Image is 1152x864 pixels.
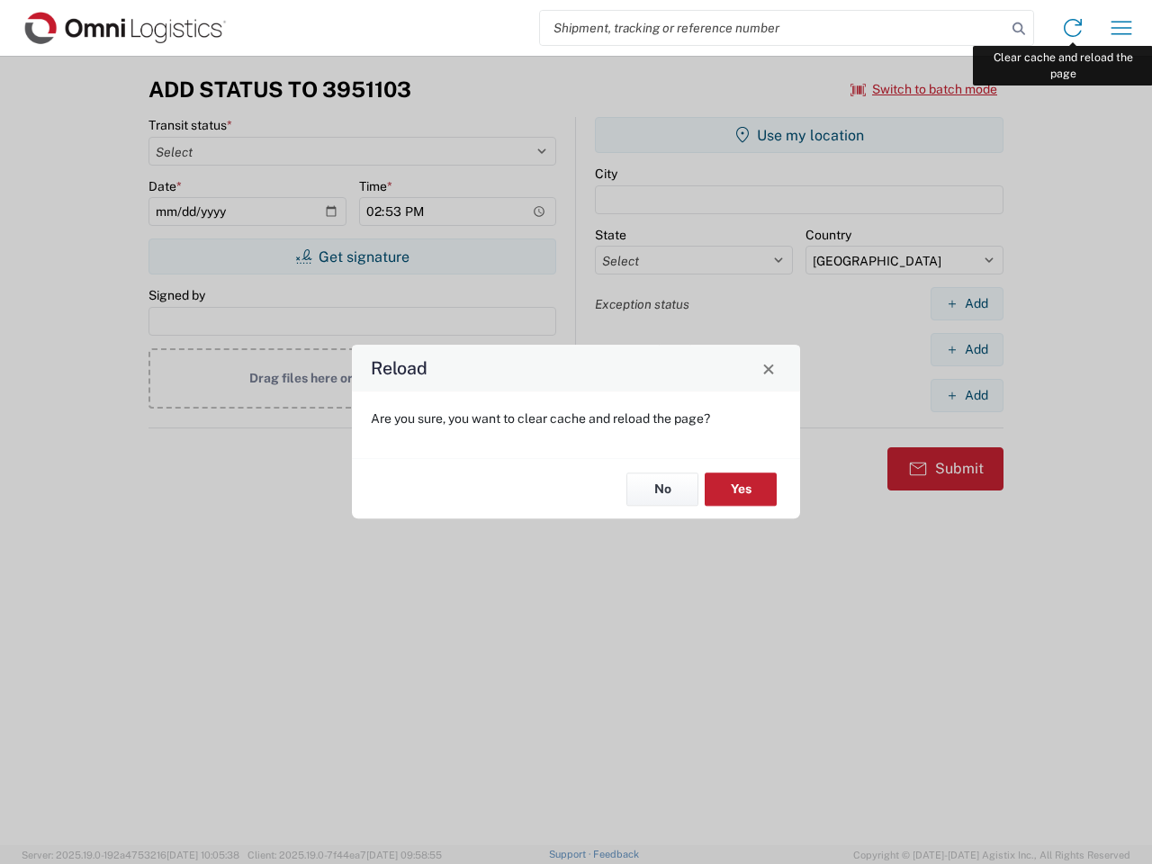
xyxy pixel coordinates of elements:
button: Yes [705,472,777,506]
button: No [626,472,698,506]
button: Close [756,355,781,381]
p: Are you sure, you want to clear cache and reload the page? [371,410,781,427]
h4: Reload [371,355,427,382]
input: Shipment, tracking or reference number [540,11,1006,45]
